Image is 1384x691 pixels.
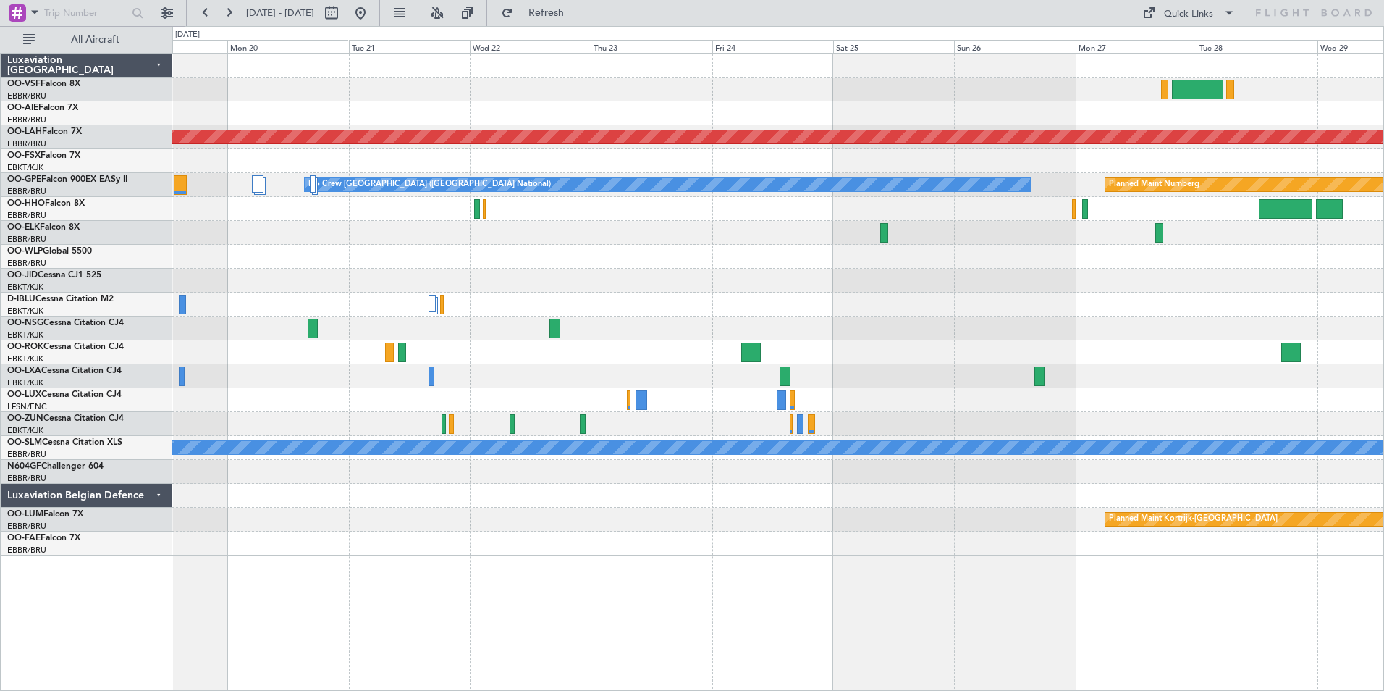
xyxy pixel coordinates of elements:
[7,390,122,399] a: OO-LUXCessna Citation CJ4
[7,175,127,184] a: OO-GPEFalcon 900EX EASy II
[7,510,43,519] span: OO-LUM
[7,151,41,160] span: OO-FSX
[1109,174,1199,196] div: Planned Maint Nurnberg
[7,114,46,125] a: EBBR/BRU
[7,401,47,412] a: LFSN/ENC
[7,425,43,436] a: EBKT/KJK
[7,271,101,280] a: OO-JIDCessna CJ1 525
[1135,1,1242,25] button: Quick Links
[7,353,43,364] a: EBKT/KJK
[7,545,46,556] a: EBBR/BRU
[308,174,551,196] div: No Crew [GEOGRAPHIC_DATA] ([GEOGRAPHIC_DATA] National)
[7,138,46,149] a: EBBR/BRU
[44,2,127,24] input: Trip Number
[7,367,122,375] a: OO-LXACessna Citation CJ4
[712,40,833,53] div: Fri 24
[7,282,43,293] a: EBKT/KJK
[494,1,581,25] button: Refresh
[38,35,153,45] span: All Aircraft
[7,306,43,317] a: EBKT/KJK
[7,234,46,245] a: EBBR/BRU
[7,175,41,184] span: OO-GPE
[7,223,40,232] span: OO-ELK
[7,319,124,327] a: OO-NSGCessna Citation CJ4
[7,271,38,280] span: OO-JID
[7,449,46,460] a: EBBR/BRU
[7,295,35,303] span: D-IBLU
[7,414,124,423] a: OO-ZUNCessna Citation CJ4
[175,29,200,41] div: [DATE]
[7,377,43,388] a: EBKT/KJK
[7,295,114,303] a: D-IBLUCessna Citation M2
[7,127,42,136] span: OO-LAH
[7,91,46,101] a: EBBR/BRU
[7,521,46,532] a: EBBR/BRU
[16,28,157,51] button: All Aircraft
[7,438,122,447] a: OO-SLMCessna Citation XLS
[7,223,80,232] a: OO-ELKFalcon 8X
[7,162,43,173] a: EBKT/KJK
[7,127,82,136] a: OO-LAHFalcon 7X
[7,151,80,160] a: OO-FSXFalcon 7X
[7,534,41,543] span: OO-FAE
[7,473,46,484] a: EBBR/BRU
[1109,508,1278,530] div: Planned Maint Kortrijk-[GEOGRAPHIC_DATA]
[1076,40,1197,53] div: Mon 27
[7,247,92,256] a: OO-WLPGlobal 5500
[7,80,80,88] a: OO-VSFFalcon 8X
[516,8,577,18] span: Refresh
[7,414,43,423] span: OO-ZUN
[7,343,124,351] a: OO-ROKCessna Citation CJ4
[7,462,104,471] a: N604GFChallenger 604
[7,247,43,256] span: OO-WLP
[7,199,45,208] span: OO-HHO
[833,40,954,53] div: Sat 25
[470,40,591,53] div: Wed 22
[954,40,1075,53] div: Sun 26
[7,104,78,112] a: OO-AIEFalcon 7X
[246,7,314,20] span: [DATE] - [DATE]
[7,104,38,112] span: OO-AIE
[7,390,41,399] span: OO-LUX
[7,510,83,519] a: OO-LUMFalcon 7X
[1197,40,1317,53] div: Tue 28
[7,438,42,447] span: OO-SLM
[7,80,41,88] span: OO-VSF
[349,40,470,53] div: Tue 21
[7,367,41,375] span: OO-LXA
[7,330,43,340] a: EBKT/KJK
[7,210,46,221] a: EBBR/BRU
[7,534,80,543] a: OO-FAEFalcon 7X
[7,462,41,471] span: N604GF
[7,343,43,351] span: OO-ROK
[1164,7,1213,22] div: Quick Links
[7,199,85,208] a: OO-HHOFalcon 8X
[7,186,46,197] a: EBBR/BRU
[591,40,712,53] div: Thu 23
[7,258,46,269] a: EBBR/BRU
[227,40,348,53] div: Mon 20
[7,319,43,327] span: OO-NSG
